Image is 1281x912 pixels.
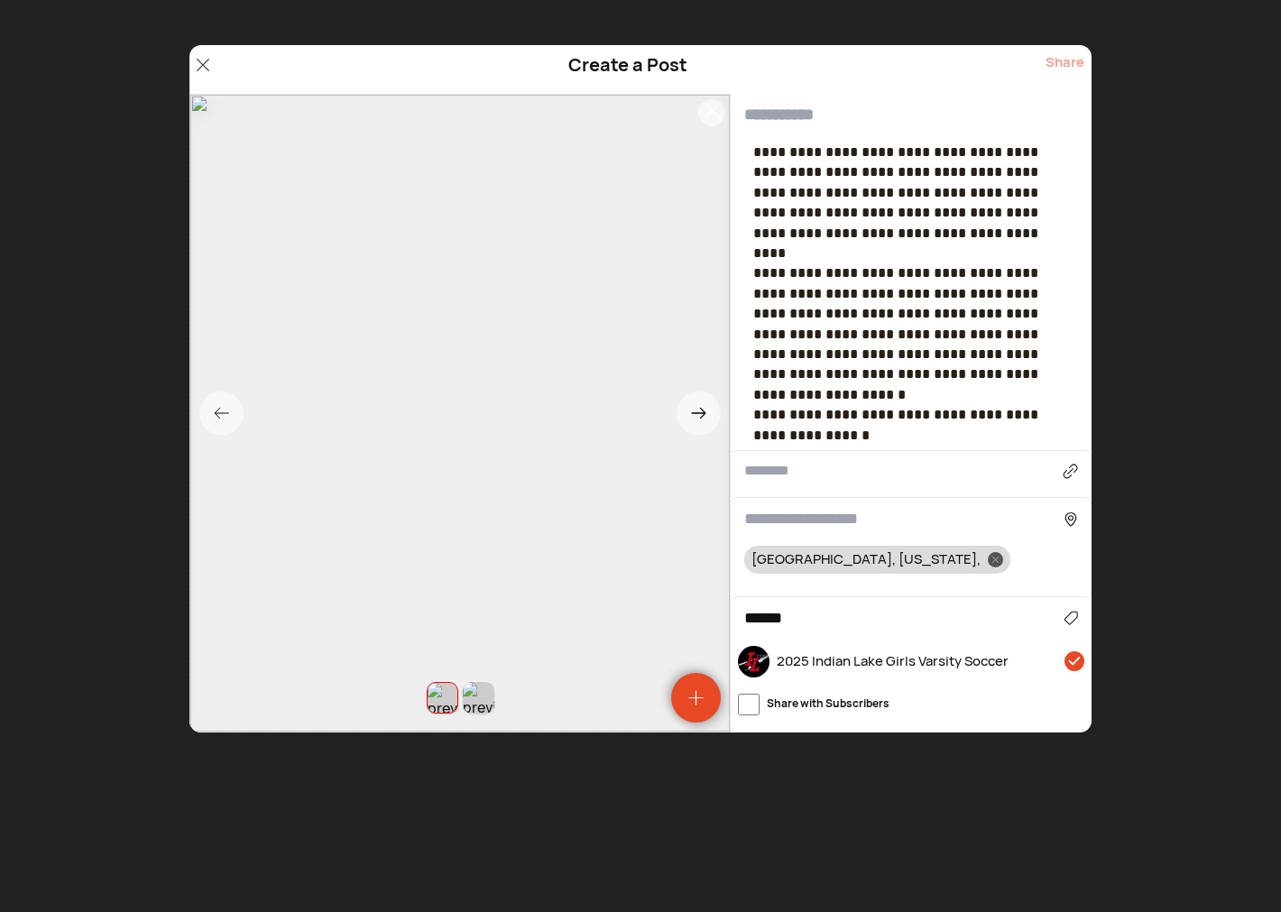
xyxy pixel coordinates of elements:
div: [GEOGRAPHIC_DATA], [US_STATE], [751,549,981,570]
p: Share with Subscribers [767,696,889,712]
img: c7d5c888-fbad-4d08-b2f8-ca7b593095f5 [190,95,730,732]
div: Share [1046,52,1084,87]
p: Create a Post [568,52,687,78]
img: resizeImage [738,646,770,677]
div: 2025 Indian Lake Girls Varsity Soccer [777,651,1057,672]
